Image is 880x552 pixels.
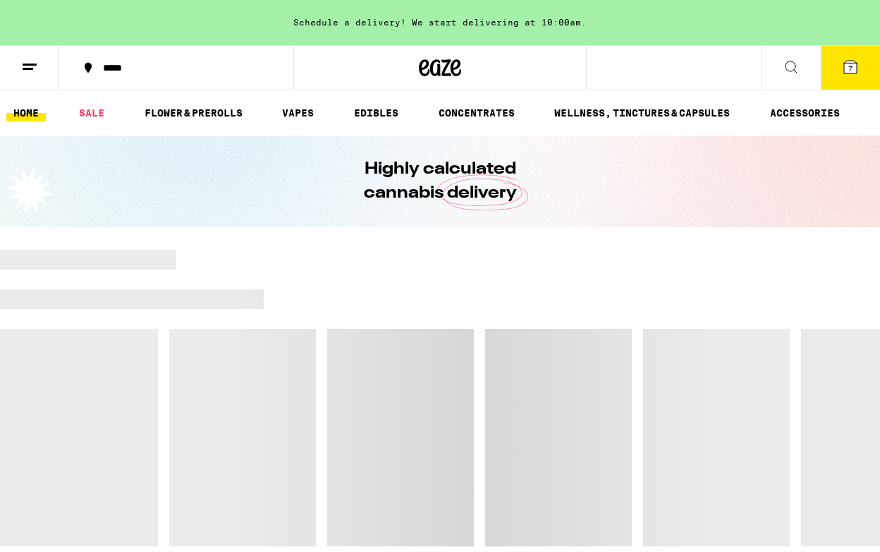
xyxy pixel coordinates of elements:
a: ACCESSORIES [763,104,847,121]
a: EDIBLES [347,104,405,121]
button: 7 [821,46,880,90]
a: SALE [72,104,111,121]
h1: Highly calculated cannabis delivery [324,157,556,205]
a: FLOWER & PREROLLS [137,104,250,121]
a: VAPES [275,104,321,121]
a: HOME [6,104,46,121]
a: CONCENTRATES [432,104,522,121]
span: 7 [848,64,853,73]
a: WELLNESS, TINCTURES & CAPSULES [547,104,737,121]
